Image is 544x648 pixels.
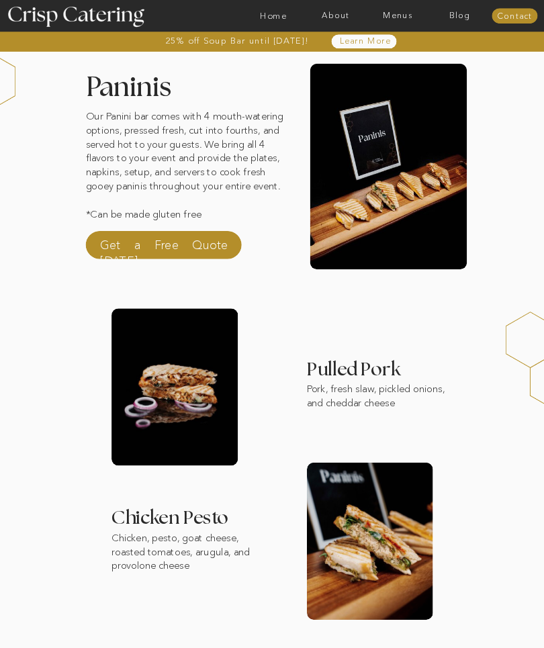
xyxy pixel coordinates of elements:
h2: Paninis [86,75,260,99]
h3: Chicken Pesto [111,508,276,517]
p: Pork, fresh slaw, pickled onions, and cheddar cheese [307,382,458,416]
p: Our Panini bar comes with 4 mouth-watering options, pressed fresh, cut into fourths, and served h... [86,109,287,235]
a: 25% off Soup Bar until [DATE]! [132,37,341,46]
a: Get a Free Quote [DATE] [100,236,228,258]
p: Chicken, pesto, goat cheese, roasted tomatoes, arugula, and provolone cheese [111,530,269,569]
a: Home [242,11,304,21]
a: Learn More [319,37,412,46]
a: About [305,11,367,21]
a: Blog [429,11,491,21]
a: Contact [492,12,537,21]
a: Menus [367,11,428,21]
